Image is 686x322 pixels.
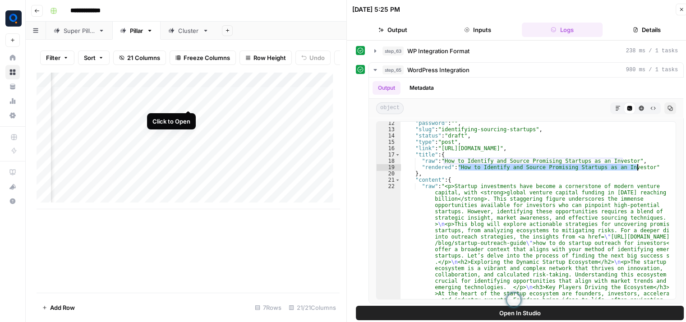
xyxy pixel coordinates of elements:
button: What's new? [5,179,20,194]
span: WP Integration Format [407,46,470,55]
a: Your Data [5,79,20,94]
span: step_63 [382,46,404,55]
button: Output [352,23,433,37]
button: Row Height [239,51,292,65]
div: [DATE] 5:25 PM [352,5,400,14]
div: 7 Rows [251,300,285,315]
span: Sort [84,53,96,62]
div: 20 [377,170,401,177]
div: 18 [377,158,401,164]
span: 238 ms / 1 tasks [626,47,678,55]
span: 980 ms / 1 tasks [626,66,678,74]
img: Qubit - SEO Logo [5,10,22,27]
span: Freeze Columns [184,53,230,62]
span: Toggle code folding, rows 17 through 20 [395,152,400,158]
div: Super Pillar [64,26,95,35]
button: Add Row [37,300,80,315]
span: step_65 [382,65,404,74]
div: 13 [377,126,401,133]
button: Output [373,81,401,95]
div: 21/21 Columns [285,300,340,315]
span: Add Row [50,303,75,312]
a: Pillar [112,22,161,40]
button: Workspace: Qubit - SEO [5,7,20,30]
button: Undo [295,51,331,65]
div: 17 [377,152,401,158]
button: Filter [40,51,74,65]
div: 19 [377,164,401,170]
span: Filter [46,53,60,62]
a: Browse [5,65,20,79]
a: AirOps Academy [5,165,20,179]
span: object [376,102,404,114]
a: Usage [5,94,20,108]
div: 14 [377,133,401,139]
a: Settings [5,108,20,123]
span: 21 Columns [127,53,160,62]
div: 12 [377,120,401,126]
div: What's new? [6,180,19,193]
span: Row Height [253,53,286,62]
div: Click to Open [152,117,190,126]
span: Undo [309,53,325,62]
a: Home [5,51,20,65]
button: Help + Support [5,194,20,208]
div: 16 [377,145,401,152]
button: Open In Studio [356,306,684,320]
span: Open In Studio [499,308,541,317]
button: Metadata [404,81,439,95]
div: Cluster [178,26,199,35]
button: 980 ms / 1 tasks [369,63,683,77]
div: 15 [377,139,401,145]
a: Super Pillar [46,22,112,40]
a: Cluster [161,22,216,40]
button: Freeze Columns [170,51,236,65]
div: 980 ms / 1 tasks [369,78,683,303]
span: Toggle code folding, rows 21 through 26 [395,177,400,183]
div: 21 [377,177,401,183]
div: Pillar [130,26,143,35]
button: Inputs [437,23,518,37]
button: 238 ms / 1 tasks [369,44,683,58]
span: WordPress Integration [407,65,470,74]
button: Sort [78,51,110,65]
button: 21 Columns [113,51,166,65]
button: Logs [522,23,603,37]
